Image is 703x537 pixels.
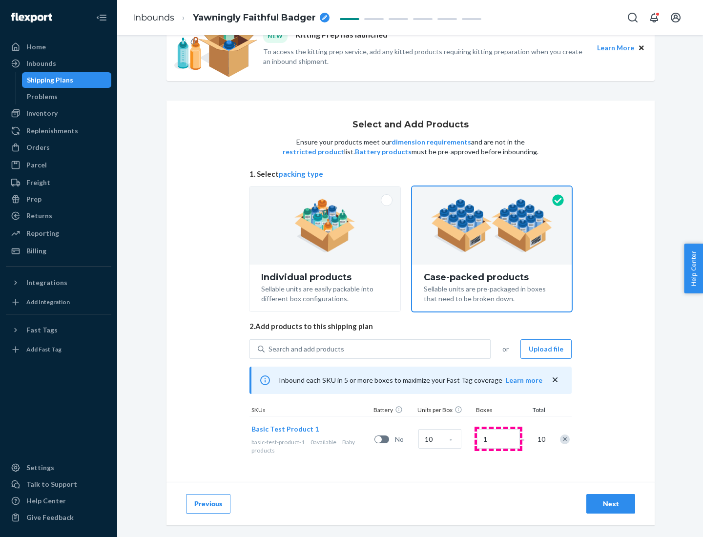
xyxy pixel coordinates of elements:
[283,147,344,157] button: restricted product
[26,42,46,52] div: Home
[26,345,62,353] div: Add Fast Tag
[636,42,647,53] button: Close
[666,8,685,27] button: Open account menu
[6,294,111,310] a: Add Integration
[26,246,46,256] div: Billing
[251,438,305,446] span: basic-test-product-1
[6,342,111,357] a: Add Fast Tag
[263,47,588,66] p: To access the kitting prep service, add any kitted products requiring kitting preparation when yo...
[26,143,50,152] div: Orders
[6,191,111,207] a: Prep
[11,13,52,22] img: Flexport logo
[506,375,542,385] button: Learn more
[310,438,336,446] span: 0 available
[352,120,469,130] h1: Select and Add Products
[6,510,111,525] button: Give Feedback
[415,406,474,416] div: Units per Box
[597,42,634,53] button: Learn More
[294,199,355,252] img: individual-pack.facf35554cb0f1810c75b2bd6df2d64e.png
[279,169,323,179] button: packing type
[125,3,337,32] ol: breadcrumbs
[186,494,230,514] button: Previous
[282,137,539,157] p: Ensure your products meet our and are not in the list. must be pre-approved before inbounding.
[431,199,553,252] img: case-pack.59cecea509d18c883b923b81aeac6d0b.png
[6,123,111,139] a: Replenishments
[560,434,570,444] div: Remove Item
[424,282,560,304] div: Sellable units are pre-packaged in boxes that need to be broken down.
[27,75,73,85] div: Shipping Plans
[6,493,111,509] a: Help Center
[6,460,111,475] a: Settings
[193,12,316,24] span: Yawningly Faithful Badger
[133,12,174,23] a: Inbounds
[26,108,58,118] div: Inventory
[26,513,74,522] div: Give Feedback
[6,175,111,190] a: Freight
[26,496,66,506] div: Help Center
[6,157,111,173] a: Parcel
[6,56,111,71] a: Inbounds
[521,434,531,444] span: =
[520,339,572,359] button: Upload file
[251,424,319,434] button: Basic Test Product 1
[263,29,288,42] div: NEW
[26,463,54,473] div: Settings
[22,72,112,88] a: Shipping Plans
[26,178,50,187] div: Freight
[6,275,111,290] button: Integrations
[27,92,58,102] div: Problems
[536,434,545,444] span: 10
[392,137,471,147] button: dimension requirements
[6,105,111,121] a: Inventory
[249,367,572,394] div: Inbound each SKU in 5 or more boxes to maximize your Fast Tag coverage
[623,8,642,27] button: Open Search Box
[26,126,78,136] div: Replenishments
[6,226,111,241] a: Reporting
[477,429,520,449] input: Number of boxes
[502,344,509,354] span: or
[6,140,111,155] a: Orders
[251,425,319,433] span: Basic Test Product 1
[295,29,388,42] p: Kitting Prep has launched
[644,8,664,27] button: Open notifications
[249,406,372,416] div: SKUs
[251,438,371,454] div: Baby products
[92,8,111,27] button: Close Navigation
[269,344,344,354] div: Search and add products
[523,406,547,416] div: Total
[6,476,111,492] a: Talk to Support
[474,406,523,416] div: Boxes
[6,322,111,338] button: Fast Tags
[6,208,111,224] a: Returns
[550,375,560,385] button: close
[22,89,112,104] a: Problems
[418,429,461,449] input: Case Quantity
[684,244,703,293] button: Help Center
[424,272,560,282] div: Case-packed products
[26,228,59,238] div: Reporting
[586,494,635,514] button: Next
[261,272,389,282] div: Individual products
[6,243,111,259] a: Billing
[26,160,47,170] div: Parcel
[372,406,415,416] div: Battery
[26,479,77,489] div: Talk to Support
[26,298,70,306] div: Add Integration
[261,282,389,304] div: Sellable units are easily packable into different box configurations.
[249,321,572,331] span: 2. Add products to this shipping plan
[249,169,572,179] span: 1. Select
[26,59,56,68] div: Inbounds
[6,39,111,55] a: Home
[26,325,58,335] div: Fast Tags
[26,194,41,204] div: Prep
[355,147,412,157] button: Battery products
[26,211,52,221] div: Returns
[595,499,627,509] div: Next
[395,434,414,444] span: No
[26,278,67,288] div: Integrations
